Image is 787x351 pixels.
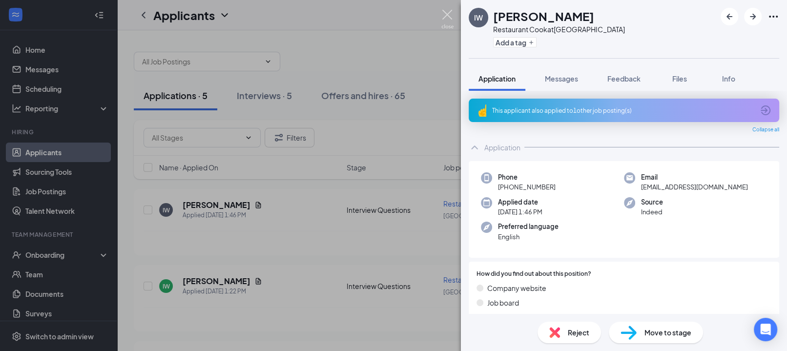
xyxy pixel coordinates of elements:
[724,11,735,22] svg: ArrowLeftNew
[498,232,559,242] span: English
[747,11,759,22] svg: ArrowRight
[767,11,779,22] svg: Ellipses
[641,172,748,182] span: Email
[492,106,754,115] div: This applicant also applied to 1 other job posting(s)
[672,74,687,83] span: Files
[545,74,578,83] span: Messages
[641,182,748,192] span: [EMAIL_ADDRESS][DOMAIN_NAME]
[474,13,483,22] div: IW
[478,74,516,83] span: Application
[754,318,777,341] div: Open Intercom Messenger
[498,172,556,182] span: Phone
[752,126,779,134] span: Collapse all
[568,327,589,338] span: Reject
[641,197,663,207] span: Source
[644,327,691,338] span: Move to stage
[607,74,641,83] span: Feedback
[498,222,559,231] span: Preferred language
[722,74,735,83] span: Info
[498,207,542,217] span: [DATE] 1:46 PM
[484,143,520,152] div: Application
[498,182,556,192] span: [PHONE_NUMBER]
[528,40,534,45] svg: Plus
[744,8,762,25] button: ArrowRight
[493,37,537,47] button: PlusAdd a tag
[493,24,625,34] div: Restaurant Cook at [GEOGRAPHIC_DATA]
[487,297,519,308] span: Job board
[498,197,542,207] span: Applied date
[493,8,594,24] h1: [PERSON_NAME]
[487,312,528,323] span: Social media
[487,283,546,293] span: Company website
[469,142,480,153] svg: ChevronUp
[476,269,591,279] span: How did you find out about this position?
[760,104,771,116] svg: ArrowCircle
[641,207,663,217] span: Indeed
[721,8,738,25] button: ArrowLeftNew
